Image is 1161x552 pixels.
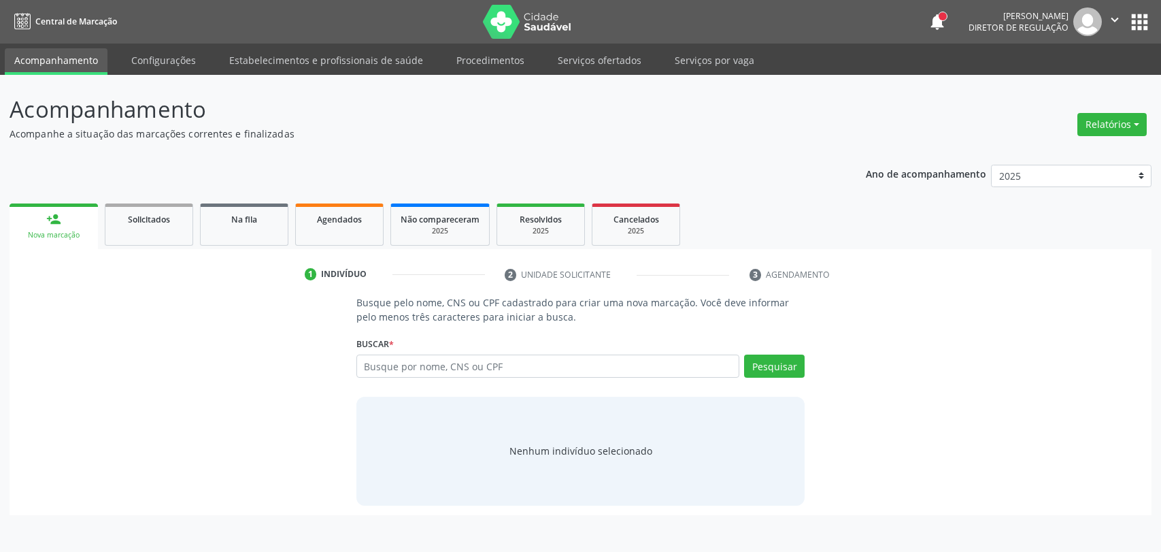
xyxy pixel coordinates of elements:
[548,48,651,72] a: Serviços ofertados
[1073,7,1102,36] img: img
[35,16,117,27] span: Central de Marcação
[401,226,479,236] div: 2025
[1102,7,1128,36] button: 
[613,214,659,225] span: Cancelados
[509,444,652,458] div: Nenhum indivíduo selecionado
[969,22,1069,33] span: Diretor de regulação
[401,214,479,225] span: Não compareceram
[122,48,205,72] a: Configurações
[321,268,367,280] div: Indivíduo
[507,226,575,236] div: 2025
[969,10,1069,22] div: [PERSON_NAME]
[356,355,740,378] input: Busque por nome, CNS ou CPF
[447,48,534,72] a: Procedimentos
[5,48,107,75] a: Acompanhamento
[128,214,170,225] span: Solicitados
[220,48,433,72] a: Estabelecimentos e profissionais de saúde
[46,212,61,227] div: person_add
[602,226,670,236] div: 2025
[665,48,764,72] a: Serviços por vaga
[744,355,805,378] button: Pesquisar
[520,214,562,225] span: Resolvidos
[305,268,317,280] div: 1
[866,165,986,182] p: Ano de acompanhamento
[1107,12,1122,27] i: 
[1077,113,1147,136] button: Relatórios
[10,10,117,33] a: Central de Marcação
[928,12,947,31] button: notifications
[356,334,394,355] label: Buscar
[317,214,362,225] span: Agendados
[356,295,805,324] p: Busque pelo nome, CNS ou CPF cadastrado para criar uma nova marcação. Você deve informar pelo men...
[10,127,809,141] p: Acompanhe a situação das marcações correntes e finalizadas
[10,93,809,127] p: Acompanhamento
[1128,10,1151,34] button: apps
[231,214,257,225] span: Na fila
[19,230,88,240] div: Nova marcação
